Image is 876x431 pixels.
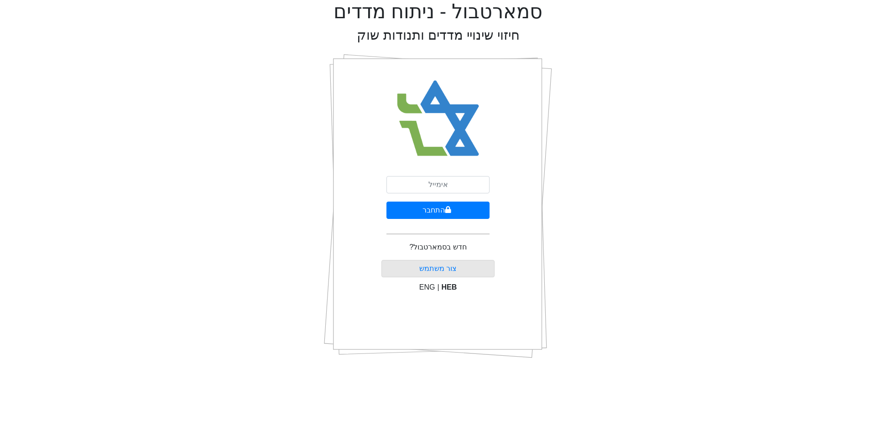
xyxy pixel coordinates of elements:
a: צור משתמש [419,265,457,272]
h2: חיזוי שינויי מדדים ותנודות שוק [357,27,520,43]
button: צור משתמש [381,260,495,277]
span: ENG [419,283,435,291]
img: Smart Bull [389,68,488,169]
span: HEB [442,283,457,291]
span: | [437,283,439,291]
p: חדש בסמארטבול? [409,242,466,253]
input: אימייל [386,176,490,193]
button: התחבר [386,202,490,219]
